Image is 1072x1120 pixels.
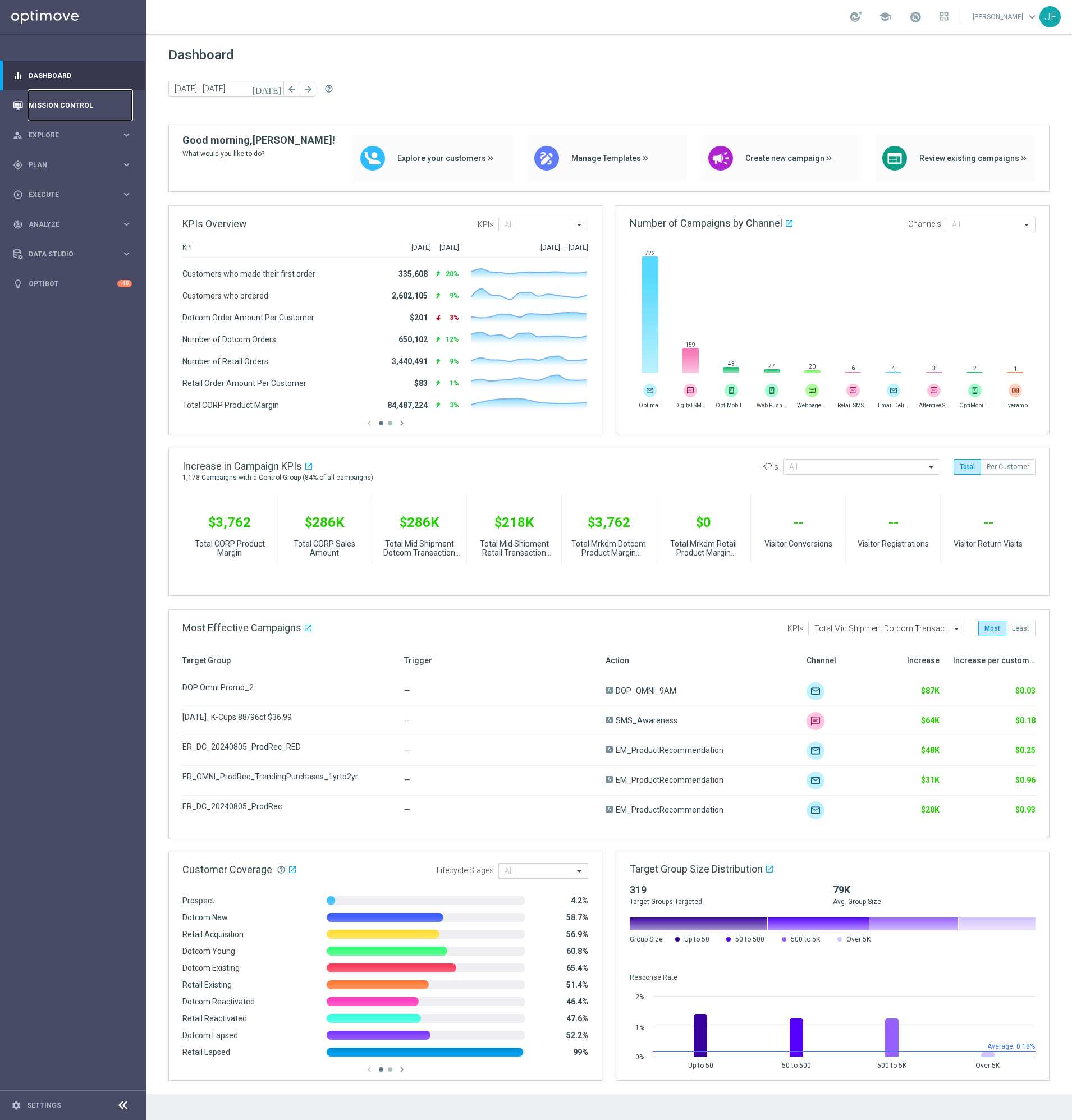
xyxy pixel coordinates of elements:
[29,132,121,139] span: Explore
[121,130,132,140] i: keyboard_arrow_right
[29,61,132,90] a: Dashboard
[117,280,132,287] div: +10
[13,190,121,200] div: Execute
[879,11,891,23] span: school
[13,160,121,170] div: Plan
[27,1102,61,1109] a: Settings
[12,190,132,199] button: play_circle_outline Execute keyboard_arrow_right
[1039,6,1061,27] div: JE
[29,221,121,228] span: Analyze
[29,269,117,299] a: Optibot
[11,1100,21,1110] i: settings
[12,131,132,140] button: person_search Explore keyboard_arrow_right
[29,162,121,168] span: Plan
[13,61,132,90] div: Dashboard
[13,269,132,299] div: Optibot
[972,8,1039,25] a: [PERSON_NAME]keyboard_arrow_down
[13,130,121,140] div: Explore
[29,191,121,198] span: Execute
[13,219,23,229] i: track_changes
[29,90,132,120] a: Mission Control
[13,279,23,289] i: lightbulb
[13,219,121,229] div: Analyze
[12,250,132,259] button: Data Studio keyboard_arrow_right
[13,71,23,81] i: equalizer
[121,249,132,259] i: keyboard_arrow_right
[121,189,132,200] i: keyboard_arrow_right
[13,90,132,120] div: Mission Control
[1026,11,1038,23] span: keyboard_arrow_down
[13,249,121,259] div: Data Studio
[121,159,132,170] i: keyboard_arrow_right
[29,251,121,258] span: Data Studio
[121,219,132,229] i: keyboard_arrow_right
[13,130,23,140] i: person_search
[12,220,132,229] button: track_changes Analyze keyboard_arrow_right
[13,190,23,200] i: play_circle_outline
[12,279,132,288] button: lightbulb Optibot +10
[13,160,23,170] i: gps_fixed
[12,101,132,110] button: Mission Control
[12,71,132,80] button: equalizer Dashboard
[12,160,132,169] button: gps_fixed Plan keyboard_arrow_right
